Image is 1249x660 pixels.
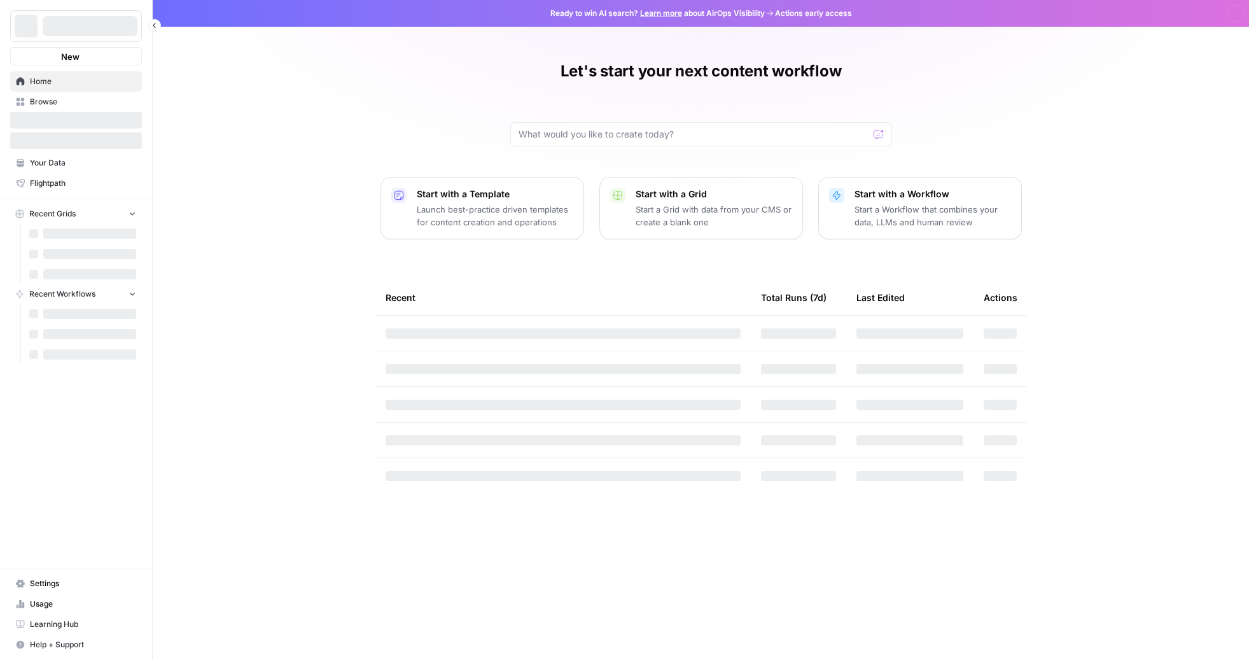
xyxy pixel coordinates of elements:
[10,71,142,92] a: Home
[519,128,869,141] input: What would you like to create today?
[10,204,142,223] button: Recent Grids
[30,157,136,169] span: Your Data
[380,177,584,239] button: Start with a TemplateLaunch best-practice driven templates for content creation and operations
[386,280,741,315] div: Recent
[10,614,142,635] a: Learning Hub
[550,8,765,19] span: Ready to win AI search? about AirOps Visibility
[29,288,95,300] span: Recent Workflows
[30,639,136,650] span: Help + Support
[30,96,136,108] span: Browse
[61,50,80,63] span: New
[29,208,76,220] span: Recent Grids
[10,173,142,193] a: Flightpath
[818,177,1022,239] button: Start with a WorkflowStart a Workflow that combines your data, LLMs and human review
[30,619,136,630] span: Learning Hub
[10,92,142,112] a: Browse
[30,578,136,589] span: Settings
[417,188,573,200] p: Start with a Template
[856,280,905,315] div: Last Edited
[10,635,142,655] button: Help + Support
[636,188,792,200] p: Start with a Grid
[30,598,136,610] span: Usage
[640,8,682,18] a: Learn more
[30,178,136,189] span: Flightpath
[10,573,142,594] a: Settings
[417,203,573,228] p: Launch best-practice driven templates for content creation and operations
[599,177,803,239] button: Start with a GridStart a Grid with data from your CMS or create a blank one
[561,61,842,81] h1: Let's start your next content workflow
[30,76,136,87] span: Home
[10,47,142,66] button: New
[984,280,1017,315] div: Actions
[10,594,142,614] a: Usage
[855,188,1011,200] p: Start with a Workflow
[636,203,792,228] p: Start a Grid with data from your CMS or create a blank one
[10,153,142,173] a: Your Data
[855,203,1011,228] p: Start a Workflow that combines your data, LLMs and human review
[775,8,852,19] span: Actions early access
[10,284,142,304] button: Recent Workflows
[761,280,827,315] div: Total Runs (7d)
